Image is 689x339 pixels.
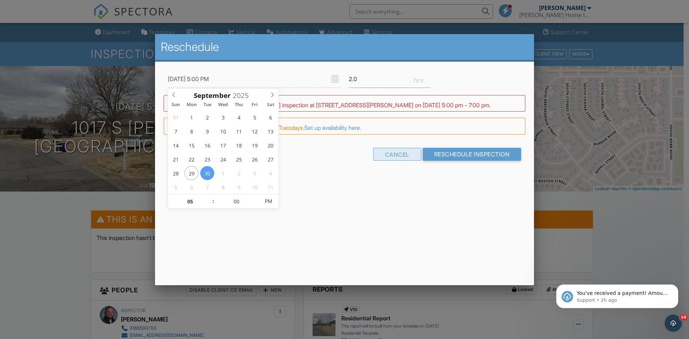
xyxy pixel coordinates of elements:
[184,152,198,166] span: September 22, 2025
[200,110,214,124] span: September 2, 2025
[263,180,277,194] span: October 11, 2025
[231,103,247,107] span: Thu
[200,152,214,166] span: September 23, 2025
[169,180,183,194] span: October 5, 2025
[248,124,262,138] span: September 12, 2025
[232,180,246,194] span: October 9, 2025
[216,138,230,152] span: September 17, 2025
[263,138,277,152] span: September 20, 2025
[184,103,200,107] span: Mon
[200,103,215,107] span: Tue
[263,124,277,138] span: September 13, 2025
[679,315,688,320] span: 10
[263,166,277,180] span: October 4, 2025
[423,148,521,161] input: Reschedule Inspection
[231,91,254,100] input: Scroll to increment
[200,180,214,194] span: October 7, 2025
[232,152,246,166] span: September 25, 2025
[168,103,184,107] span: Sun
[200,124,214,138] span: September 9, 2025
[169,124,183,138] span: September 7, 2025
[215,103,231,107] span: Wed
[214,194,258,209] input: Scroll to increment
[164,95,525,112] div: WARNING: Conflicts with [PERSON_NAME] inspection at [STREET_ADDRESS][PERSON_NAME] on [DATE] 5:00 ...
[168,194,212,209] input: Scroll to increment
[169,152,183,166] span: September 21, 2025
[545,269,689,320] iframe: Intercom notifications message
[232,124,246,138] span: September 11, 2025
[200,138,214,152] span: September 16, 2025
[212,194,214,208] span: :
[248,152,262,166] span: September 26, 2025
[216,124,230,138] span: September 10, 2025
[184,110,198,124] span: September 1, 2025
[216,152,230,166] span: September 24, 2025
[248,110,262,124] span: September 5, 2025
[184,138,198,152] span: September 15, 2025
[216,110,230,124] span: September 3, 2025
[232,166,246,180] span: October 2, 2025
[216,166,230,180] span: October 1, 2025
[169,110,183,124] span: August 31, 2025
[216,180,230,194] span: October 8, 2025
[194,92,231,99] span: Scroll to increment
[263,103,278,107] span: Sat
[665,315,682,332] iframe: Intercom live chat
[232,138,246,152] span: September 18, 2025
[200,166,214,180] span: September 30, 2025
[373,148,421,161] div: Cancel
[161,40,528,54] h2: Reschedule
[248,138,262,152] span: September 19, 2025
[248,166,262,180] span: October 3, 2025
[169,166,183,180] span: September 28, 2025
[232,110,246,124] span: September 4, 2025
[304,124,361,131] a: Set up availability here.
[184,166,198,180] span: September 29, 2025
[263,110,277,124] span: September 6, 2025
[263,152,277,166] span: September 27, 2025
[169,138,183,152] span: September 14, 2025
[258,194,278,208] span: Click to toggle
[184,124,198,138] span: September 8, 2025
[184,180,198,194] span: October 6, 2025
[247,103,263,107] span: Fri
[164,118,525,135] div: FYI: [PERSON_NAME] is not scheduled on Tuesdays.
[248,180,262,194] span: October 10, 2025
